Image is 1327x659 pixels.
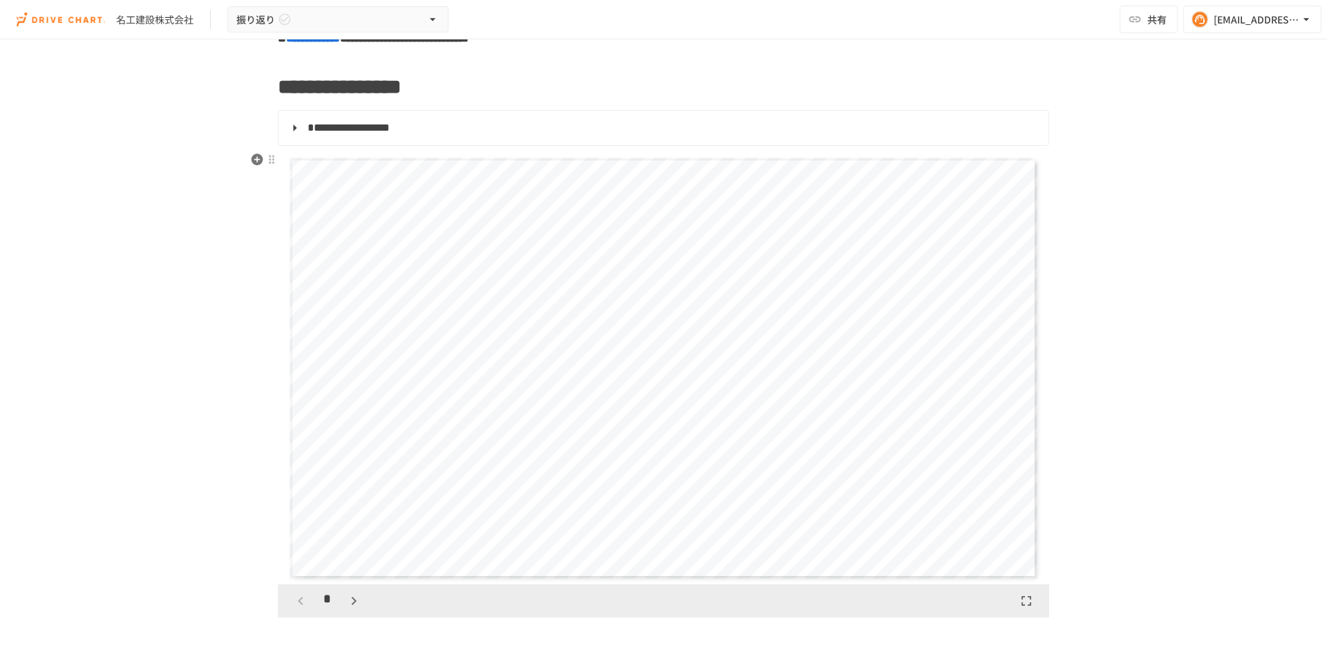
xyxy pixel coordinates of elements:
button: 共有 [1120,6,1178,33]
div: [EMAIL_ADDRESS][DOMAIN_NAME] [1214,11,1299,28]
div: Page 1 [278,152,1049,584]
button: [EMAIL_ADDRESS][DOMAIN_NAME] [1183,6,1321,33]
img: i9VDDS9JuLRLX3JIUyK59LcYp6Y9cayLPHs4hOxMB9W [17,8,105,30]
div: 名工建設株式会社 [116,12,194,27]
span: 振り返り [236,11,275,28]
span: 共有 [1147,12,1167,27]
button: 振り返り [227,6,449,33]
